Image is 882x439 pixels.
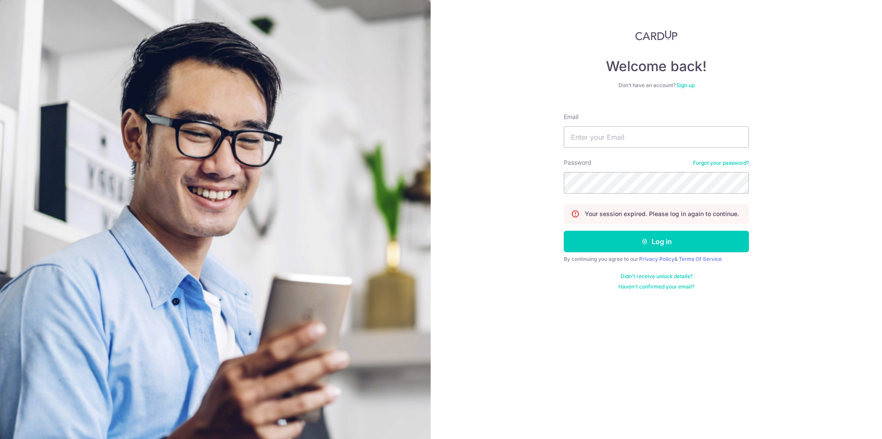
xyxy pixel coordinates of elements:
a: Sign up [677,82,695,88]
a: Forgot your password? [693,160,749,166]
label: Email [564,113,578,121]
p: Your session expired. Please log in again to continue. [585,210,739,218]
a: Haven't confirmed your email? [618,283,694,290]
input: Enter your Email [564,126,749,148]
label: Password [564,158,591,167]
div: By continuing you agree to our & [564,256,749,263]
button: Log in [564,231,749,252]
div: Don’t have an account? [564,82,749,89]
img: CardUp Logo [635,30,677,41]
a: Privacy Policy [639,256,674,262]
a: Didn't receive unlock details? [621,273,693,280]
h4: Welcome back! [564,58,749,75]
a: Terms Of Service [679,256,722,262]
